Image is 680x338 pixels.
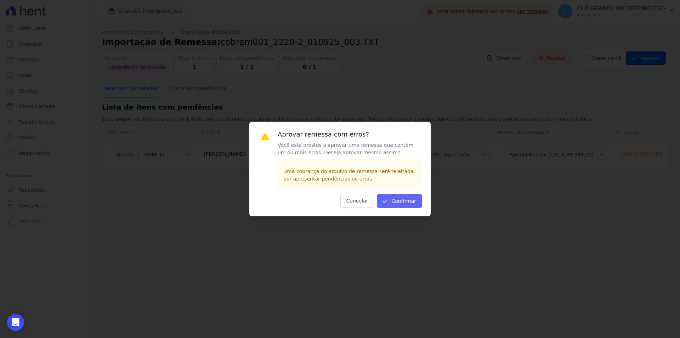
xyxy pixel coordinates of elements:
[278,130,422,139] h3: Aprovar remessa com erros?
[377,194,422,208] button: Confirmar
[283,168,416,183] p: Uma cobrança do arquivo de remessa será rejeitada por apresentar pendências ou erros
[340,194,374,208] button: Cancelar
[7,314,24,331] div: Open Intercom Messenger
[278,142,422,156] p: Você está prestes a aprovar uma remessa que contém um ou mais erros. Deseja aprovar mesmo assim?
